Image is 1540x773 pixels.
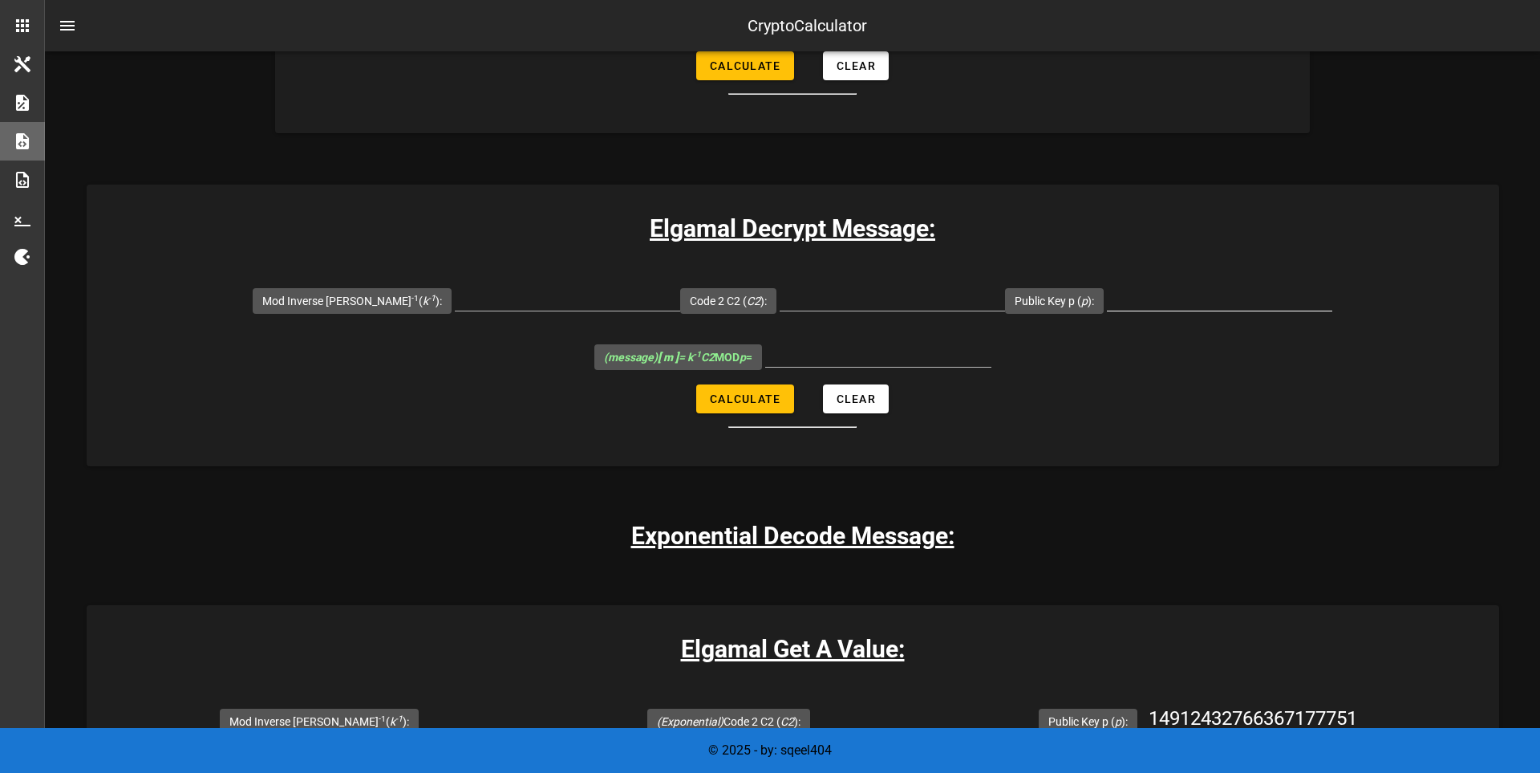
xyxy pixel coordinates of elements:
[631,518,954,554] h3: Exponential Decode Message:
[1048,714,1128,730] label: Public Key p ( ):
[390,715,403,728] i: k
[48,6,87,45] button: nav-menu-toggle
[658,351,679,364] b: [ m ]
[709,393,780,405] span: Calculate
[604,351,752,364] span: MOD =
[87,210,1499,246] h3: Elgamal Decrypt Message:
[696,51,793,80] button: Calculate
[262,293,442,309] label: Mod Inverse [PERSON_NAME] ( ):
[423,295,436,307] i: k
[836,393,876,405] span: Clear
[823,51,889,80] button: Clear
[1081,295,1088,307] i: p
[657,714,800,730] label: Code 2 C2 ( ):
[823,384,889,413] button: Clear
[780,715,794,728] i: C2
[229,714,409,730] label: Mod Inverse [PERSON_NAME] ( ):
[836,59,876,72] span: Clear
[1115,715,1121,728] i: p
[604,351,715,364] i: (message) = k C2
[696,384,793,413] button: Calculate
[428,293,436,303] sup: -1
[87,631,1499,667] h3: Elgamal Get A Value:
[709,59,780,72] span: Calculate
[395,714,403,724] sup: -1
[379,714,386,724] sup: -1
[747,295,760,307] i: C2
[693,349,701,360] sup: -1
[708,742,832,758] span: © 2025 - by: sqeel404
[690,293,767,309] label: Code 2 C2 ( ):
[1015,293,1094,309] label: Public Key p ( ):
[411,293,419,303] sup: -1
[740,351,746,364] i: p
[748,14,867,38] div: CryptoCalculator
[657,715,723,728] i: (Exponential)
